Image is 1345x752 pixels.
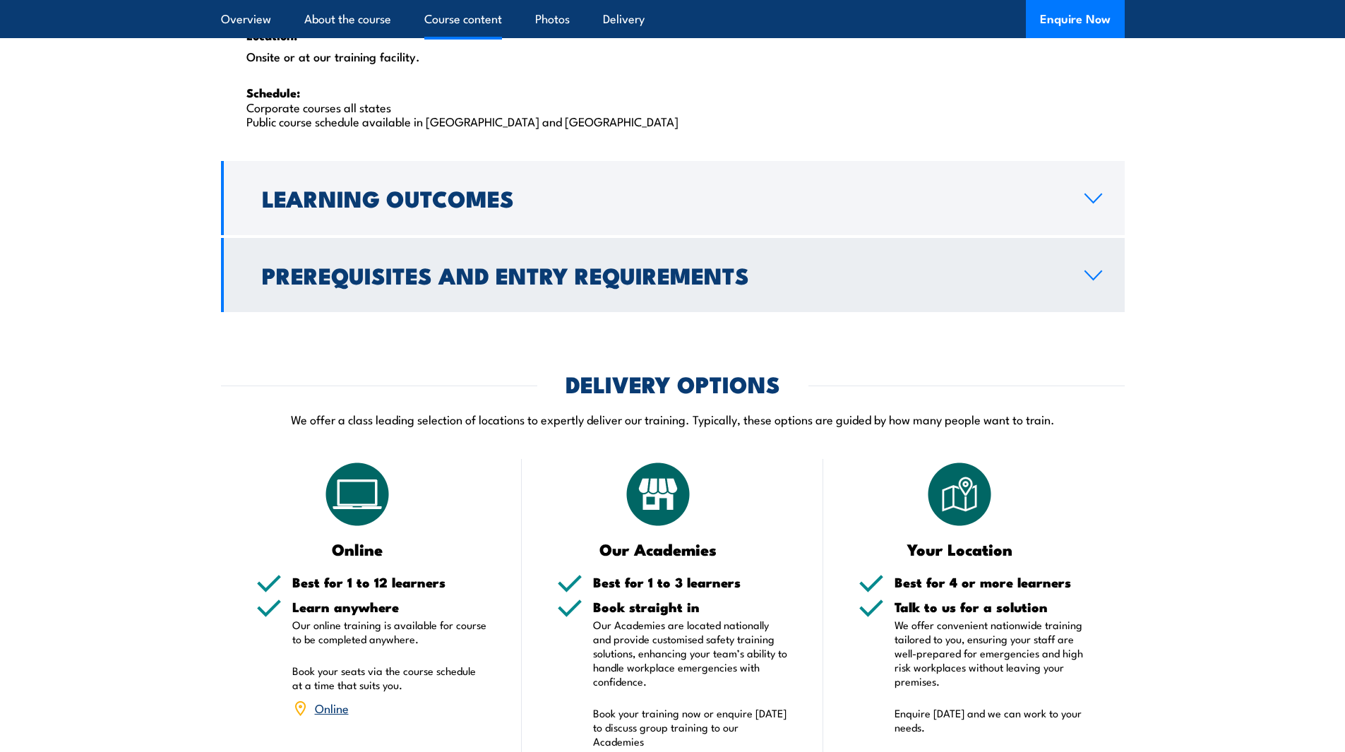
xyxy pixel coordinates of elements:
h5: Best for 1 to 3 learners [593,575,788,589]
p: Book your seats via the course schedule at a time that suits you. [292,664,487,692]
h2: Prerequisites and Entry Requirements [262,265,1062,285]
h3: Your Location [859,541,1061,557]
a: Online [315,699,349,716]
h3: Our Academies [557,541,760,557]
h5: Book straight in [593,600,788,614]
h3: Online [256,541,459,557]
p: We offer a class leading selection of locations to expertly deliver our training. Typically, thes... [221,411,1125,427]
strong: Schedule: [246,83,300,102]
p: Corporate courses all states Public course schedule available in [GEOGRAPHIC_DATA] and [GEOGRAPHI... [246,85,1099,128]
h2: Learning Outcomes [262,188,1062,208]
h5: Best for 4 or more learners [895,575,1089,589]
p: Our online training is available for course to be completed anywhere. [292,618,487,646]
p: Our Academies are located nationally and provide customised safety training solutions, enhancing ... [593,618,788,688]
p: Enquire [DATE] and we can work to your needs. [895,706,1089,734]
a: Learning Outcomes [221,161,1125,235]
h5: Best for 1 to 12 learners [292,575,487,589]
p: We offer convenient nationwide training tailored to you, ensuring your staff are well-prepared fo... [895,618,1089,688]
h5: Learn anywhere [292,600,487,614]
h5: Talk to us for a solution [895,600,1089,614]
h2: DELIVERY OPTIONS [566,374,780,393]
a: Prerequisites and Entry Requirements [221,238,1125,312]
p: Book your training now or enquire [DATE] to discuss group training to our Academies [593,706,788,748]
